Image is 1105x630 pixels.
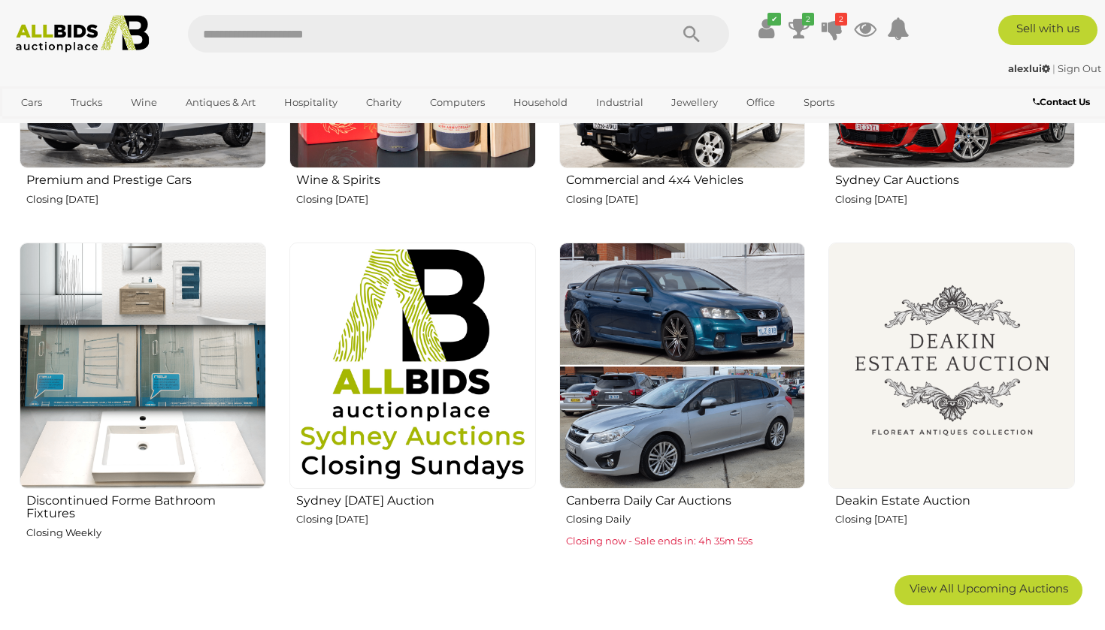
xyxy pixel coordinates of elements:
[26,191,266,208] p: Closing [DATE]
[356,90,411,115] a: Charity
[559,243,806,489] img: Canberra Daily Car Auctions
[835,511,1075,528] p: Closing [DATE]
[1052,62,1055,74] span: |
[802,13,814,26] i: 2
[828,243,1075,489] img: Deakin Estate Auction
[19,242,266,564] a: Discontinued Forme Bathroom Fixtures Closing Weekly
[566,191,806,208] p: Closing [DATE]
[821,15,843,42] a: 2
[26,490,266,520] h2: Discontinued Forme Bathroom Fixtures
[1008,62,1050,74] strong: alexlui
[1033,96,1090,107] b: Contact Us
[1033,94,1094,110] a: Contact Us
[504,90,577,115] a: Household
[274,90,347,115] a: Hospitality
[559,242,806,564] a: Canberra Daily Car Auctions Closing Daily Closing now - Sale ends in: 4h 35m 55s
[296,511,536,528] p: Closing [DATE]
[767,13,781,26] i: ✔
[26,170,266,187] h2: Premium and Prestige Cars
[835,13,847,26] i: 2
[737,90,785,115] a: Office
[289,243,536,489] img: Sydney Sunday Auction
[566,511,806,528] p: Closing Daily
[11,90,52,115] a: Cars
[20,243,266,489] img: Discontinued Forme Bathroom Fixtures
[8,15,157,53] img: Allbids.com.au
[755,15,777,42] a: ✔
[998,15,1097,45] a: Sell with us
[296,490,536,508] h2: Sydney [DATE] Auction
[121,90,167,115] a: Wine
[828,242,1075,564] a: Deakin Estate Auction Closing [DATE]
[910,581,1068,595] span: View All Upcoming Auctions
[289,242,536,564] a: Sydney [DATE] Auction Closing [DATE]
[566,490,806,508] h2: Canberra Daily Car Auctions
[296,170,536,187] h2: Wine & Spirits
[566,170,806,187] h2: Commercial and 4x4 Vehicles
[788,15,810,42] a: 2
[61,90,112,115] a: Trucks
[1058,62,1101,74] a: Sign Out
[11,115,138,140] a: [GEOGRAPHIC_DATA]
[835,170,1075,187] h2: Sydney Car Auctions
[661,90,728,115] a: Jewellery
[1008,62,1052,74] a: alexlui
[794,90,844,115] a: Sports
[176,90,265,115] a: Antiques & Art
[895,575,1082,605] a: View All Upcoming Auctions
[420,90,495,115] a: Computers
[586,90,653,115] a: Industrial
[296,191,536,208] p: Closing [DATE]
[26,524,266,541] p: Closing Weekly
[654,15,729,53] button: Search
[566,535,752,547] span: Closing now - Sale ends in: 4h 35m 55s
[835,490,1075,508] h2: Deakin Estate Auction
[835,191,1075,208] p: Closing [DATE]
